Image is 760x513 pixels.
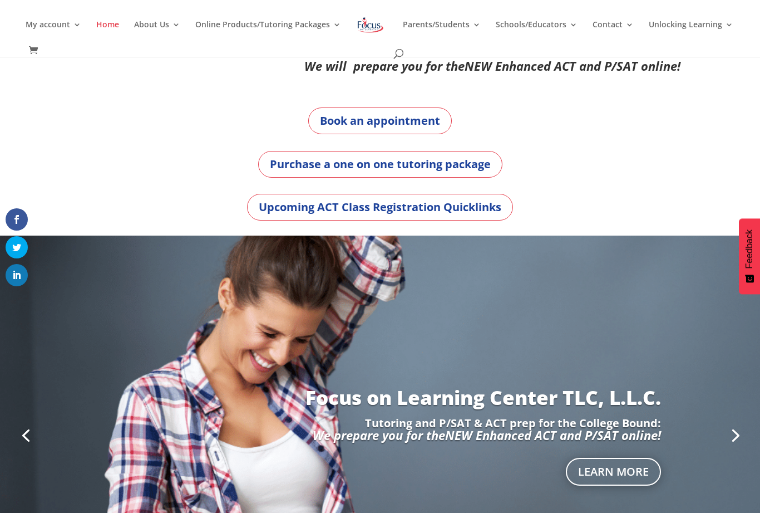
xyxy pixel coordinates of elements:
[99,418,661,429] p: Tutoring and P/SAT & ACT prep for the College Bound:
[313,427,445,443] em: We prepare you for the
[649,21,733,47] a: Unlocking Learning
[134,21,180,47] a: About Us
[258,151,502,178] a: Purchase a one on one tutoring package
[593,21,634,47] a: Contact
[247,194,513,221] a: Upcoming ACT Class Registration Quicklinks
[566,458,661,486] a: Learn More
[308,108,452,134] a: Book an appointment
[305,384,661,411] a: Focus on Learning Center TLC, L.L.C.
[403,21,481,47] a: Parents/Students
[195,21,341,47] a: Online Products/Tutoring Packages
[739,218,760,294] button: Feedback - Show survey
[445,427,661,443] em: NEW Enhanced ACT and P/SAT online!
[304,57,465,74] em: We will prepare you for the
[96,21,119,47] a: Home
[465,57,680,74] em: NEW Enhanced ACT and P/SAT online!
[744,229,754,268] span: Feedback
[26,21,81,47] a: My account
[356,15,385,35] img: Focus on Learning
[496,21,578,47] a: Schools/Educators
